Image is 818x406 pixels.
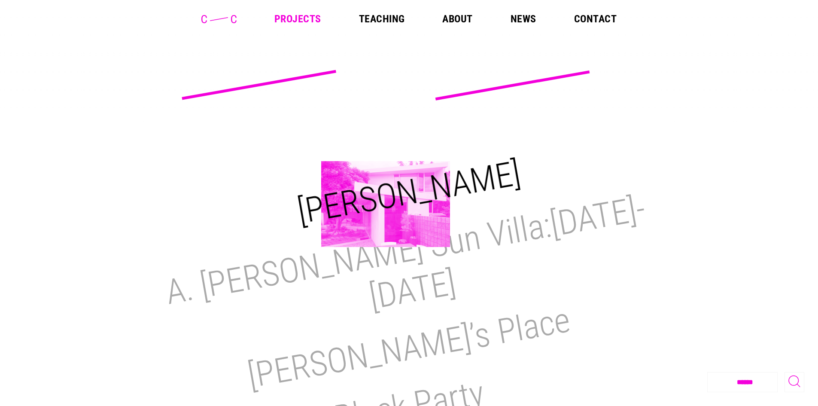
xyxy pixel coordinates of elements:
[274,14,321,24] a: Projects
[274,14,617,24] nav: Main Menu
[785,372,804,392] button: Toggle Search
[163,188,648,317] a: A. [PERSON_NAME] Sun Villa:[DATE]-[DATE]
[511,14,536,24] a: News
[245,299,573,396] a: [PERSON_NAME]’s Place
[359,14,405,24] a: Teaching
[295,153,523,232] a: [PERSON_NAME]
[442,14,472,24] a: About
[574,14,617,24] a: Contact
